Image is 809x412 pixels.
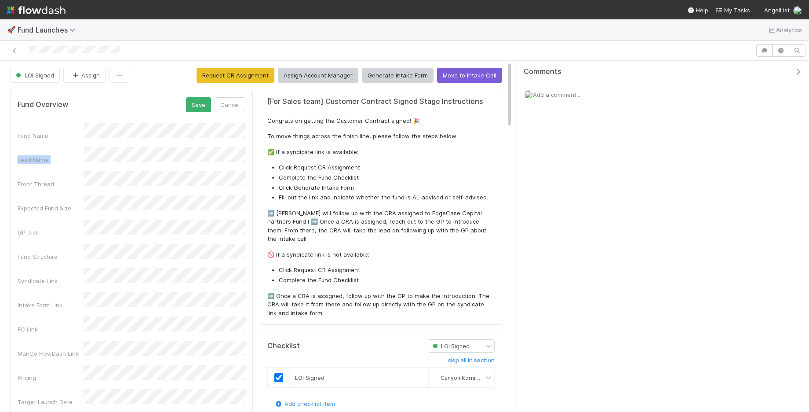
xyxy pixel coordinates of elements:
[18,26,80,34] span: Fund Launches
[362,68,434,83] button: Generate Intake Form
[18,180,84,188] div: Front Thread
[197,68,274,83] button: Request CR Assignment
[267,292,495,318] p: ➡️ Once a CRA is assigned, follow up with the GP to make the introduction. The CRA will take it f...
[279,173,495,182] li: Complete the Fund Checklist
[215,97,245,112] button: Cancel
[432,374,439,381] img: avatar_d1f4bd1b-0b26-4d9b-b8ad-69b413583d95.png
[18,228,84,237] div: GP Tier
[18,373,84,382] div: Pricing
[186,97,211,112] button: Save
[18,397,84,406] div: Target Launch Date
[764,7,790,14] span: AngelList
[7,26,16,33] span: 🚀
[267,250,495,259] p: 🚫 If a syndicate link is not available:
[279,276,495,285] li: Complete the Fund Checklist
[7,3,66,18] img: logo-inverted-e16ddd16eac7371096b0.svg
[18,301,84,309] div: Intake Form Link
[533,91,580,98] span: Add a comment...
[687,6,708,15] div: Help
[279,163,495,172] li: Click Request CR Assignment
[10,68,60,83] button: LOI Signed
[767,25,802,35] a: Analytics
[524,90,533,99] img: avatar_eed832e9-978b-43e4-b51e-96e46fa5184b.png
[437,68,502,83] button: Move to Intake Call
[63,68,106,83] button: Assign
[524,67,561,76] span: Comments
[18,100,68,109] h5: Fund Overview
[793,6,802,15] img: avatar_eed832e9-978b-43e4-b51e-96e46fa5184b.png
[279,184,495,192] li: Click Generate Intake Form
[279,266,495,275] li: Click Request CR Assignment
[431,343,470,349] span: LOI Signed
[295,374,324,381] span: LOI Signed
[18,252,84,261] div: Fund Structure
[278,68,358,83] button: Assign Account Manager
[715,6,750,15] a: My Tasks
[448,357,495,364] h6: skip all in section
[267,132,495,141] p: To move things across the finish line, please follow the steps below:
[18,131,84,140] div: Fund Name
[14,72,54,79] span: LOI Signed
[18,325,84,334] div: FC Link
[267,209,495,243] p: ➡️ [PERSON_NAME] will follow up with the CRA assigned to EdgeCase Capital Partners Fund I ➡️ Once...
[18,349,84,358] div: ManCo FlowDash Link
[448,357,495,368] a: skip all in section
[18,155,84,164] div: Lead Name
[267,342,300,350] h5: Checklist
[267,117,495,125] p: Congrats on getting the Customer Contract signed! 🎉
[267,148,495,157] p: ✅ If a syndicate link is available:
[18,204,84,213] div: Expected Fund Size
[715,7,750,14] span: My Tasks
[441,374,487,381] span: Canyon Kornicker
[274,400,335,407] a: Add checklist item
[267,97,495,106] h5: [For Sales team] Customer Contract Signed Stage Instructions
[18,276,84,285] div: Syndicate Link
[279,193,495,202] li: Fill out the link and indicate whether the fund is AL-advised or self-advised.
